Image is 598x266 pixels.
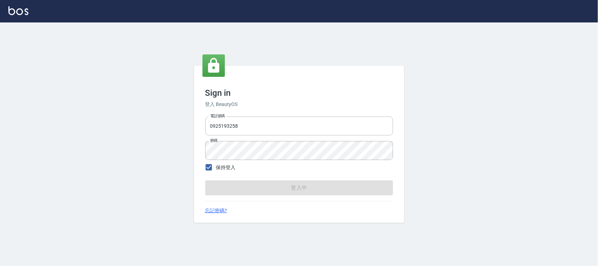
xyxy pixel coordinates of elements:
a: 忘記密碼? [205,207,227,214]
h3: Sign in [205,88,393,98]
label: 密碼 [210,138,218,143]
label: 電話號碼 [210,113,225,119]
span: 保持登入 [216,164,236,171]
h6: 登入 BeautyOS [205,101,393,108]
img: Logo [8,6,28,15]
